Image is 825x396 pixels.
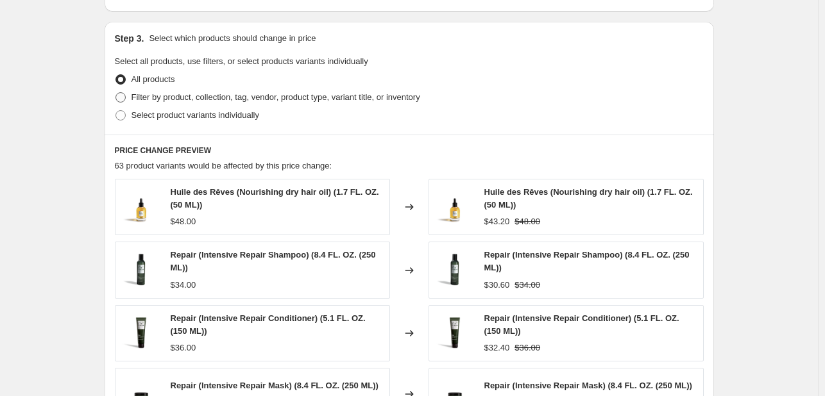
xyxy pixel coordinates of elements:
img: HDR-0919-2_80x.png [436,188,474,226]
span: Filter by product, collection, tag, vendor, product type, variant title, or inventory [132,92,420,102]
span: Huile des Rêves (Nourishing dry hair oil) (1.7 FL. OZ. (50 ML)) [171,187,379,210]
img: SOIN-REPAIR-150ML-0919_80x.png [436,314,474,352]
strike: $48.00 [515,215,540,228]
p: Select which products should change in price [149,32,316,45]
img: SHAMP-REPAIR-250ML-0919_80x.png [122,251,160,290]
span: Repair (Intensive Repair Mask) (8.4 FL. OZ. (250 ML)) [484,381,692,390]
div: $43.20 [484,215,510,228]
div: $36.00 [171,342,196,354]
img: HDR-0919-2_80x.png [122,188,160,226]
strike: $34.00 [515,279,540,292]
strike: $36.00 [515,342,540,354]
div: $48.00 [171,215,196,228]
h2: Step 3. [115,32,144,45]
div: $32.40 [484,342,510,354]
span: 63 product variants would be affected by this price change: [115,161,332,170]
img: SOIN-REPAIR-150ML-0919_80x.png [122,314,160,352]
span: Repair (Intensive Repair Conditioner) (5.1 FL. OZ. (150 ML)) [171,313,366,336]
div: $34.00 [171,279,196,292]
h6: PRICE CHANGE PREVIEW [115,145,704,156]
span: All products [132,74,175,84]
span: Select product variants individually [132,110,259,120]
span: Repair (Intensive Repair Conditioner) (5.1 FL. OZ. (150 ML)) [484,313,679,336]
span: Repair (Intensive Repair Shampoo) (8.4 FL. OZ. (250 ML)) [171,250,376,272]
span: Select all products, use filters, or select products variants individually [115,56,368,66]
img: SHAMP-REPAIR-250ML-0919_80x.png [436,251,474,290]
span: Repair (Intensive Repair Shampoo) (8.4 FL. OZ. (250 ML)) [484,250,690,272]
div: $30.60 [484,279,510,292]
span: Huile des Rêves (Nourishing dry hair oil) (1.7 FL. OZ. (50 ML)) [484,187,693,210]
span: Repair (Intensive Repair Mask) (8.4 FL. OZ. (250 ML)) [171,381,378,390]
